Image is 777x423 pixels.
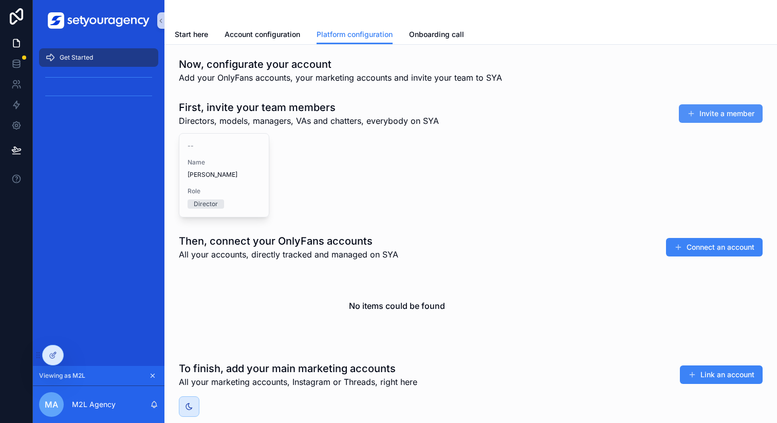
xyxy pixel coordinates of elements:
[72,399,116,410] p: M2L Agency
[317,25,393,45] a: Platform configuration
[179,361,417,376] h1: To finish, add your main marketing accounts
[225,29,300,40] span: Account configuration
[194,199,218,209] div: Director
[175,29,208,40] span: Start here
[179,248,398,261] span: All your accounts, directly tracked and managed on SYA
[39,48,158,67] a: Get Started
[188,187,261,195] span: Role
[188,158,261,167] span: Name
[349,300,445,312] h2: No items could be found
[409,29,464,40] span: Onboarding call
[179,100,439,115] h1: First, invite your team members
[679,104,763,123] button: Invite a member
[179,57,502,71] h1: Now, configurate your account
[317,29,393,40] span: Platform configuration
[179,376,417,388] span: All your marketing accounts, Instagram or Threads, right here
[175,25,208,46] a: Start here
[60,53,93,62] span: Get Started
[680,365,763,384] button: Link an account
[179,71,502,84] span: Add your OnlyFans accounts, your marketing accounts and invite your team to SYA
[179,115,439,127] span: Directors, models, managers, VAs and chatters, everybody on SYA
[188,142,194,150] span: --
[45,398,58,411] span: MA
[188,171,261,179] span: [PERSON_NAME]
[179,234,398,248] h1: Then, connect your OnlyFans accounts
[225,25,300,46] a: Account configuration
[666,238,763,256] button: Connect an account
[409,25,464,46] a: Onboarding call
[48,12,150,29] img: App logo
[33,41,164,117] div: scrollable content
[39,372,85,380] span: Viewing as M2L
